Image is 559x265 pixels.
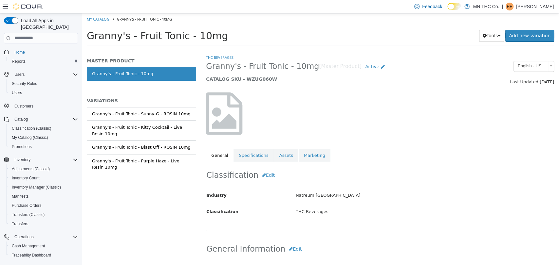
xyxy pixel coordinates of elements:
[9,143,34,151] a: Promotions
[203,230,223,242] button: Edit
[7,133,81,142] button: My Catalog (Classic)
[192,135,216,149] a: Assets
[432,47,472,58] a: English - US
[7,174,81,183] button: Inventory Count
[124,179,145,184] span: Industry
[9,183,78,191] span: Inventory Manager (Classic)
[9,174,78,182] span: Inventory Count
[473,3,499,10] p: MN THC Co.
[458,66,472,71] span: [DATE]
[7,251,81,260] button: Traceabilty Dashboard
[7,79,81,88] button: Security Roles
[9,165,52,173] a: Adjustments (Classic)
[9,183,64,191] a: Inventory Manager (Classic)
[124,48,237,58] span: Granny's - Fruit Tonic - 10mg
[10,111,109,124] div: Granny's - Fruit Tonic - Kitty Cocktail - Live Resin 10mg
[12,126,51,131] span: Classification (Classic)
[124,41,152,46] a: THC Beverages
[1,101,81,111] button: Customers
[12,102,36,110] a: Customers
[447,3,461,10] input: Dark Mode
[12,243,45,249] span: Cash Management
[12,166,50,172] span: Adjustments (Classic)
[9,251,54,259] a: Traceabilty Dashboard
[14,234,34,240] span: Operations
[209,176,477,188] div: Natreum [GEOGRAPHIC_DATA]
[9,165,78,173] span: Adjustments (Classic)
[7,241,81,251] button: Cash Management
[237,51,280,56] small: [Master Product]
[502,3,503,10] p: |
[124,63,383,69] h5: CATALOG SKU - WZUG060W
[9,89,25,97] a: Users
[177,156,196,168] button: Edit
[10,97,109,104] div: Granny's - Fruit Tonic - Sunny-G - ROSIN 10mg
[9,242,78,250] span: Cash Management
[124,230,472,242] h2: General Information
[7,124,81,133] button: Classification (Classic)
[12,175,40,181] span: Inventory Count
[12,102,78,110] span: Customers
[14,157,30,162] span: Inventory
[12,81,37,86] span: Security Roles
[12,48,78,56] span: Home
[12,156,33,164] button: Inventory
[12,221,28,226] span: Transfers
[12,233,78,241] span: Operations
[9,89,78,97] span: Users
[5,44,114,50] h5: MASTER PRODUCT
[18,17,78,30] span: Load All Apps in [GEOGRAPHIC_DATA]
[1,232,81,241] button: Operations
[507,3,512,10] span: HH
[1,115,81,124] button: Catalog
[14,104,33,109] span: Customers
[10,144,109,157] div: Granny's - Fruit Tonic - Purple Haze - Live Resin 10mg
[12,203,42,208] span: Purchase Orders
[12,253,51,258] span: Traceabilty Dashboard
[209,250,477,261] div: Granny's - Fruit Tonic - 10mg
[35,3,90,8] span: Granny's - Fruit Tonic - 10mg
[13,3,43,10] img: Cova
[10,131,109,137] div: Granny's - Fruit Tonic - Blast Off - ROSIN 10mg
[7,183,81,192] button: Inventory Manager (Classic)
[7,192,81,201] button: Manifests
[12,212,45,217] span: Transfers (Classic)
[124,156,472,168] h2: Classification
[9,58,28,65] a: Reports
[9,202,44,209] a: Purchase Orders
[9,58,78,65] span: Reports
[14,50,25,55] span: Home
[1,70,81,79] button: Users
[217,135,249,149] a: Marketing
[7,142,81,151] button: Promotions
[7,219,81,228] button: Transfers
[5,3,28,8] a: My Catalog
[516,3,554,10] p: [PERSON_NAME]
[14,117,28,122] span: Catalog
[12,48,28,56] a: Home
[9,134,78,141] span: My Catalog (Classic)
[12,115,30,123] button: Catalog
[12,71,27,78] button: Users
[9,143,78,151] span: Promotions
[12,59,26,64] span: Reports
[209,193,477,204] div: THC Beverages
[12,115,78,123] span: Catalog
[12,194,28,199] span: Manifests
[9,220,31,228] a: Transfers
[124,196,157,201] span: Classification
[5,17,146,28] span: Granny's - Fruit Tonic - 10mg
[5,84,114,90] h5: VARIATIONS
[1,47,81,57] button: Home
[124,135,151,149] a: General
[7,88,81,97] button: Users
[12,144,32,149] span: Promotions
[506,3,513,10] div: Heather Hawkinson
[12,135,48,140] span: My Catalog (Classic)
[9,124,54,132] a: Classification (Classic)
[397,16,422,28] button: Tools
[9,202,78,209] span: Purchase Orders
[422,3,442,10] span: Feedback
[5,54,114,67] a: Granny's - Fruit Tonic - 10mg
